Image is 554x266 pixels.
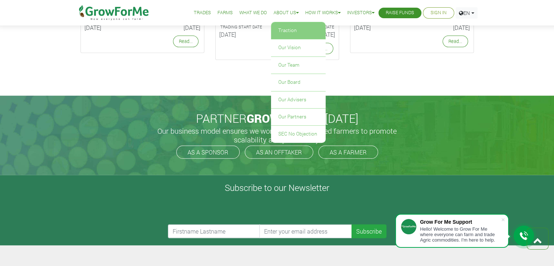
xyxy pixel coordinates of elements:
p: Estimated Trading End Date [284,24,334,30]
h4: Subscribe to our Newsletter [9,183,545,193]
input: Firstname Lastname [168,224,260,238]
h6: [DATE] [354,24,406,31]
button: Subscribe [351,224,386,238]
a: EN [456,7,478,19]
h6: [DATE] [417,24,470,31]
a: What We Do [239,9,267,17]
a: Trades [194,9,211,17]
a: Read... [173,36,199,47]
h6: [DATE] [85,24,137,31]
a: Raise Funds [386,9,414,17]
a: Investors [347,9,374,17]
h6: [DATE] [219,31,272,38]
a: Farms [217,9,233,17]
a: Our Team [271,57,326,74]
a: Traction [271,22,326,39]
div: Hello! Welcome to Grow For Me where everyone can farm and trade Agric commodities. I'm here to help. [420,226,501,243]
input: Enter your email address [259,224,352,238]
a: SEC No Objection [271,126,326,142]
a: Our Board [271,74,326,91]
h2: PARTNER [DATE] [78,112,476,125]
a: About Us [274,9,299,17]
a: Read... [443,36,468,47]
div: Grow For Me Support [420,219,501,225]
a: AS A FARMER [318,146,378,159]
h6: [DATE] [148,24,200,31]
a: Our Advisers [271,91,326,108]
a: Our Partners [271,109,326,125]
p: Estimated Trading Start Date [220,24,271,30]
a: Our Vision [271,39,326,56]
a: AS AN OFFTAKER [245,146,313,159]
a: Sign In [431,9,447,17]
a: How it Works [305,9,341,17]
h5: Our business model ensures we work with experienced farmers to promote scalability and profitabil... [150,126,405,144]
iframe: reCAPTCHA [168,196,279,224]
span: GROW FOR ME [247,110,325,126]
a: AS A SPONSOR [176,146,240,159]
